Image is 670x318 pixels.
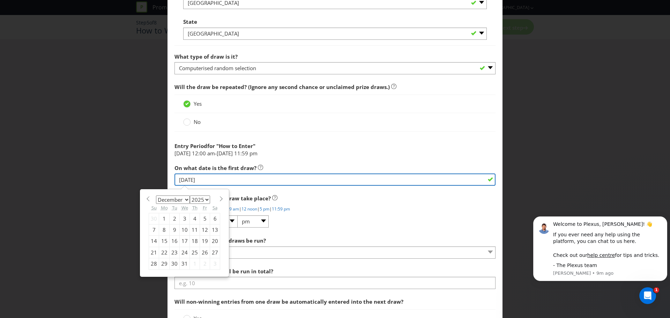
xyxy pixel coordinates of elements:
[190,236,200,247] div: 18
[161,205,168,211] abbr: Monday
[151,205,157,211] abbr: Sunday
[170,247,180,258] div: 23
[174,150,191,157] span: [DATE]
[190,213,200,224] div: 4
[253,142,255,149] span: "
[194,100,202,107] span: Yes
[174,277,496,289] input: e.g. 10
[190,247,200,258] div: 25
[180,224,190,236] div: 10
[203,205,207,211] abbr: Friday
[260,206,269,212] a: 5 pm
[654,287,659,293] span: 1
[174,53,238,60] span: What type of draw is it?
[210,247,220,258] div: 27
[181,205,188,211] abbr: Wednesday
[257,206,260,212] span: |
[180,247,190,258] div: 24
[174,298,403,305] span: Will non-winning entries from one draw be automatically entered into the next draw?
[269,206,272,212] span: |
[215,150,217,157] span: -
[229,206,239,212] a: 9 am
[149,224,159,236] div: 7
[159,258,170,269] div: 29
[210,213,220,224] div: 6
[170,258,180,269] div: 30
[174,164,256,171] span: On what date is the first draw?
[183,18,197,25] span: State
[192,205,198,211] abbr: Thursday
[530,206,670,299] iframe: Intercom notifications message
[159,247,170,258] div: 22
[241,206,257,212] a: 12 noon
[200,213,210,224] div: 5
[217,150,233,157] span: [DATE]
[194,118,201,125] span: No
[639,287,656,304] iframe: Intercom live chat
[200,247,210,258] div: 26
[210,236,220,247] div: 20
[180,258,190,269] div: 31
[200,258,210,269] div: 2
[180,236,190,247] div: 17
[149,258,159,269] div: 28
[159,224,170,236] div: 8
[174,142,207,149] span: Entry Period
[234,150,258,157] span: 11:59 pm
[172,205,177,211] abbr: Tuesday
[192,150,215,157] span: 12:00 am
[159,236,170,247] div: 15
[190,224,200,236] div: 11
[200,236,210,247] div: 19
[149,213,159,224] div: 30
[180,213,190,224] div: 3
[190,258,200,269] div: 1
[200,224,210,236] div: 12
[239,206,241,212] span: |
[213,205,217,211] abbr: Saturday
[149,236,159,247] div: 14
[149,247,159,258] div: 21
[174,83,390,90] span: Will the draw be repeated? (Ignore any second chance or unclaimed prize draws.)
[207,142,219,149] span: for "
[219,142,253,149] span: How to Enter
[170,213,180,224] div: 2
[210,224,220,236] div: 13
[159,213,170,224] div: 1
[174,173,496,186] input: DD/MM/YYYY
[170,224,180,236] div: 9
[170,236,180,247] div: 16
[272,206,290,212] a: 11:59 pm
[210,258,220,269] div: 3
